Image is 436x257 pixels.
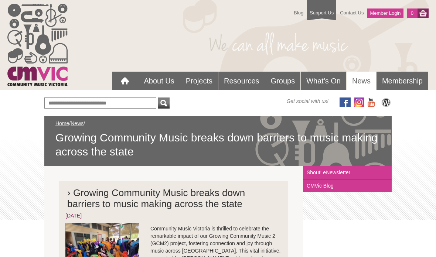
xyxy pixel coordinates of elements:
[138,72,180,90] a: About Us
[65,212,282,219] div: [DATE]
[336,6,367,19] a: Contact Us
[407,8,418,18] a: 0
[367,8,403,18] a: Member Login
[290,6,307,19] a: Blog
[55,120,69,126] a: Home
[55,131,381,159] span: Growing Community Music breaks down barriers to music making across the state
[347,72,376,90] a: News
[286,97,328,105] span: Get social with us!
[377,72,428,90] a: Membership
[55,120,381,159] div: / /
[381,97,392,107] img: CMVic Blog
[303,166,392,179] a: Shout! eNewsletter
[180,72,218,90] a: Projects
[301,72,346,90] a: What's On
[7,4,68,86] img: cmvic_logo.png
[218,72,265,90] a: Resources
[303,179,392,192] a: CMVic Blog
[65,187,282,212] h2: › Growing Community Music breaks down barriers to music making across the state
[265,72,301,90] a: Groups
[354,97,364,107] img: icon-instagram.png
[71,120,84,126] a: News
